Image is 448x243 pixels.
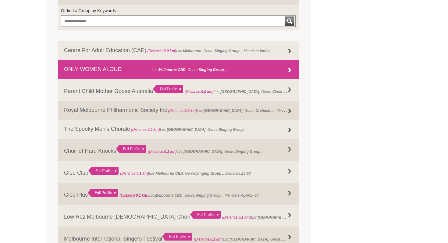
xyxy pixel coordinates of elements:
[156,171,183,176] strong: Melbourne CBD
[122,68,227,72] span: Loc: , Genre: ,
[158,68,186,72] strong: Melbourne CBD
[88,189,118,197] div: Full Profile
[58,41,299,60] a: Centre For Adult Education (CAE) (Distance:0.0 km)Loc:Melbouren, Genre:Singing Group ,, Members:V...
[148,149,264,154] span: Loc: , Genre: ,
[58,183,299,205] a: Glee Plus Full Profile (Distance:0.1 km)Loc:Melbourne CBD, Genre:Singing Group ,, Members:Approx 30
[222,215,251,220] span: (Distance: )
[256,109,275,113] strong: Orchestra ,
[148,149,177,154] span: (Distance: )
[260,49,270,53] strong: Varies
[123,68,152,72] span: (Distance: )
[120,171,149,176] span: (Distance: )
[136,193,147,198] strong: 0.1 km
[183,49,201,53] strong: Melbouren
[272,88,303,94] strong: Class Workshop ,
[220,90,259,94] strong: [GEOGRAPHIC_DATA]
[210,237,222,241] strong: 0.1 km
[148,127,159,132] strong: 0.0 km
[184,109,196,113] strong: 0.0 km
[241,171,251,176] strong: 25-50
[120,171,251,176] span: Loc: , Genre: , Members:
[137,171,148,176] strong: 0.1 km
[116,145,146,153] div: Full Profile
[61,8,296,14] label: Or find a Group by Keywords
[58,79,299,101] a: Parent Child Mother Goose Australia Full Profile (Distance:0.0 km)Loc:[GEOGRAPHIC_DATA], Genre:Cl...
[162,233,192,241] div: Full Profile
[258,214,297,220] strong: [GEOGRAPHIC_DATA]
[235,149,262,154] strong: Singing Group ,
[219,127,246,132] strong: Singing Group ,
[241,193,258,198] strong: Approx 30
[293,109,299,113] strong: 160
[196,171,223,176] strong: Singing Group ,
[139,68,150,72] strong: 0.0 km
[164,49,175,53] strong: 0.0 km
[201,90,212,94] strong: 0.0 km
[204,109,243,113] strong: [GEOGRAPHIC_DATA]
[153,85,183,93] div: Full Profile
[88,167,119,175] div: Full Profile
[238,215,250,220] strong: 0.1 km
[155,193,182,198] strong: Melbourne CBD
[58,60,299,79] a: ONLY WOMEN ALOUD (Distance:0.0 km)Loc:Melbourne CBD, Genre:Singing Group ,,
[168,109,197,113] span: (Distance: )
[190,211,220,219] div: Full Profile
[185,88,304,94] span: Loc: , Genre: ,
[58,101,299,120] a: Royal Melbourne Philharmonic Society Inc (Distance:0.0 km)Loc:[GEOGRAPHIC_DATA], Genre:Orchestra ...
[195,193,222,198] strong: Singing Group ,
[222,214,359,220] span: Loc: , Genre: , Members:
[130,127,247,132] span: Loc: , Genre: ,
[194,237,223,241] span: (Distance: )
[167,127,205,132] strong: [GEOGRAPHIC_DATA]
[131,127,160,132] span: (Distance: )
[164,149,176,154] strong: 0.1 km
[119,193,258,198] span: Loc: , Genre: , Members:
[119,193,148,198] span: (Distance: )
[58,161,299,183] a: Glee Club Full Profile (Distance:0.1 km)Loc:Melbourne CBD, Genre:Singing Group ,, Members:25-50
[199,68,226,72] strong: Singing Group ,
[229,237,268,241] strong: [GEOGRAPHIC_DATA]
[215,49,242,53] strong: Singing Group ,
[167,107,299,113] span: Loc: , Genre: , Members:
[146,49,270,53] span: Loc: , Genre: , Members:
[58,205,299,227] a: Low Rez Melbourne [DEMOGRAPHIC_DATA] Choir Full Profile (Distance:0.1 km)Loc:[GEOGRAPHIC_DATA], G...
[194,236,321,242] span: Loc: , Genre: ,
[183,149,222,154] strong: [GEOGRAPHIC_DATA]
[185,90,214,94] span: (Distance: )
[147,49,176,53] span: (Distance: )
[58,120,299,139] a: The Spooky Men’s Chorale (Distance:0.0 km)Loc:[GEOGRAPHIC_DATA], Genre:Singing Group ,,
[58,139,299,161] a: Choir of Hard Knocks Full Profile (Distance:0.1 km)Loc:[GEOGRAPHIC_DATA], Genre:Singing Group ,,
